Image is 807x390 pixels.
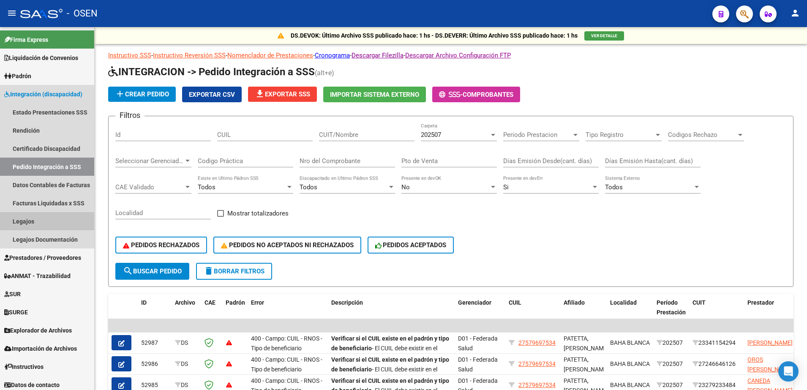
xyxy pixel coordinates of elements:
[141,359,168,369] div: 52986
[331,335,449,380] span: - El CUIL debe existir en el padrón de la Obra Social, y no debe ser del tipo beneficiario adhere...
[4,362,44,371] span: Instructivos
[331,356,449,373] strong: Verificar si el CUIL existe en el padrón y tipo de beneficiario
[503,183,509,191] span: Si
[747,299,774,306] span: Prestador
[331,299,363,306] span: Descripción
[375,241,447,249] span: PEDIDOS ACEPTADOS
[227,52,313,59] a: Nomenclador de Prestaciones
[368,237,454,254] button: PEDIDOS ACEPTADOS
[458,356,498,373] span: D01 - Federada Salud
[108,52,151,59] a: Instructivo SSS
[518,360,556,367] span: 27579697534
[115,90,169,98] span: Crear Pedido
[692,380,741,390] div: 23279233484
[198,183,215,191] span: Todos
[4,380,60,390] span: Datos de contacto
[421,131,441,139] span: 202507
[328,294,455,331] datatable-header-cell: Descripción
[692,359,741,369] div: 27246646126
[255,89,265,99] mat-icon: file_download
[108,51,793,60] p: - - - - -
[67,4,98,23] span: - OSEN
[4,344,77,353] span: Importación de Archivos
[605,183,623,191] span: Todos
[248,87,317,102] button: Exportar SSS
[352,52,403,59] a: Descargar Filezilla
[657,380,686,390] div: 202507
[778,361,799,382] div: Open Intercom Messenger
[458,299,491,306] span: Gerenciador
[657,338,686,348] div: 202507
[4,90,82,99] span: Integración (discapacidad)
[175,299,195,306] span: Archivo
[204,267,264,275] span: Borrar Filtros
[222,294,248,331] datatable-header-cell: Padrón
[4,308,28,317] span: SURGE
[653,294,689,331] datatable-header-cell: Período Prestación
[657,359,686,369] div: 202507
[196,263,272,280] button: Borrar Filtros
[138,294,172,331] datatable-header-cell: ID
[7,8,17,18] mat-icon: menu
[610,360,650,367] span: BAH­A BLANCA
[610,299,637,306] span: Localidad
[204,299,215,306] span: CAE
[201,294,222,331] datatable-header-cell: CAE
[518,339,556,346] span: 27579697534
[251,299,264,306] span: Error
[586,131,654,139] span: Tipo Registro
[692,338,741,348] div: 23341154294
[227,208,289,218] span: Mostrar totalizadores
[115,157,184,165] span: Seleccionar Gerenciador
[172,294,201,331] datatable-header-cell: Archivo
[610,382,650,388] span: BAH­A BLANCA
[123,266,133,276] mat-icon: search
[175,338,198,348] div: DS
[564,299,585,306] span: Afiliado
[4,271,71,281] span: ANMAT - Trazabilidad
[668,131,736,139] span: Codigos Rechazo
[108,87,176,102] button: Crear Pedido
[610,339,650,346] span: BAH­A BLANCA
[226,299,245,306] span: Padrón
[455,294,505,331] datatable-header-cell: Gerenciador
[255,90,310,98] span: Exportar SSS
[692,299,706,306] span: CUIT
[4,289,21,299] span: SUR
[248,294,328,331] datatable-header-cell: Error
[291,31,578,40] p: DS.DEVOK: Último Archivo SSS publicado hace: 1 hs - DS.DEVERR: Último Archivo SSS publicado hace:...
[213,237,361,254] button: PEDIDOS NO ACEPTADOS NI RECHAZADOS
[689,294,744,331] datatable-header-cell: CUIT
[503,131,572,139] span: Periodo Prestacion
[141,299,147,306] span: ID
[439,91,463,98] span: -
[189,91,235,98] span: Exportar CSV
[591,33,617,38] span: VER DETALLE
[330,91,419,98] span: Importar Sistema Externo
[251,356,322,373] span: 400 - Campo: CUIL - RNOS - Tipo de beneficiario
[323,87,426,102] button: Importar Sistema Externo
[300,183,317,191] span: Todos
[115,237,207,254] button: PEDIDOS RECHAZADOS
[657,299,686,316] span: Período Prestación
[123,267,182,275] span: Buscar Pedido
[505,294,560,331] datatable-header-cell: CUIL
[584,31,624,41] button: VER DETALLE
[115,89,125,99] mat-icon: add
[4,253,81,262] span: Prestadores / Proveedores
[518,382,556,388] span: 27579697534
[463,91,513,98] span: Comprobantes
[123,241,199,249] span: PEDIDOS RECHAZADOS
[747,356,793,373] span: OROS [PERSON_NAME]
[175,359,198,369] div: DS
[141,380,168,390] div: 52985
[115,109,144,121] h3: Filtros
[747,339,793,346] span: [PERSON_NAME]
[564,356,609,373] span: PATETTA, [PERSON_NAME]
[115,183,184,191] span: CAE Validado
[744,294,799,331] datatable-header-cell: Prestador
[405,52,511,59] a: Descargar Archivo Configuración FTP
[331,335,449,352] strong: Verificar si el CUIL existe en el padrón y tipo de beneficiario
[315,52,350,59] a: Cronograma
[251,335,322,352] span: 400 - Campo: CUIL - RNOS - Tipo de beneficiario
